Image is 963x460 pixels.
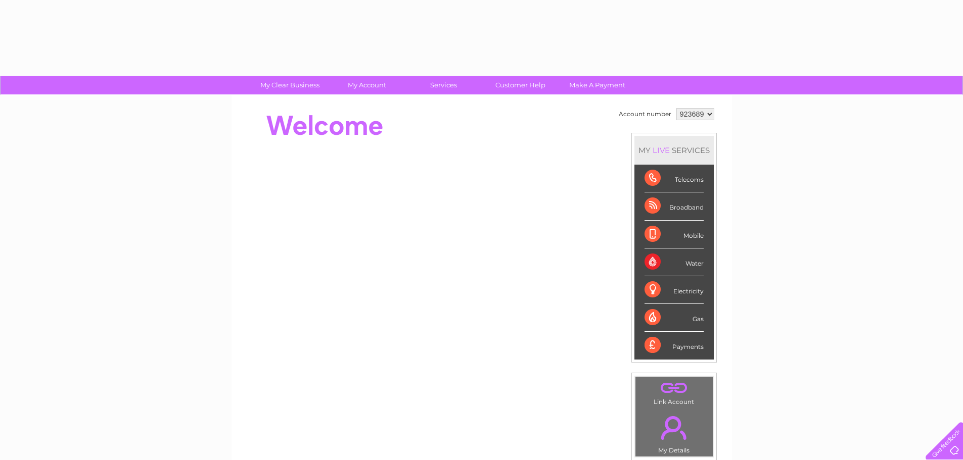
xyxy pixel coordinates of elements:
[645,165,704,192] div: Telecoms
[325,76,408,94] a: My Account
[651,145,672,155] div: LIVE
[645,248,704,276] div: Water
[645,276,704,304] div: Electricity
[634,136,714,165] div: MY SERVICES
[402,76,485,94] a: Services
[479,76,562,94] a: Customer Help
[635,376,713,408] td: Link Account
[645,221,704,248] div: Mobile
[638,379,710,397] a: .
[248,76,332,94] a: My Clear Business
[635,407,713,457] td: My Details
[638,410,710,445] a: .
[645,192,704,220] div: Broadband
[616,106,674,123] td: Account number
[645,332,704,359] div: Payments
[645,304,704,332] div: Gas
[556,76,639,94] a: Make A Payment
